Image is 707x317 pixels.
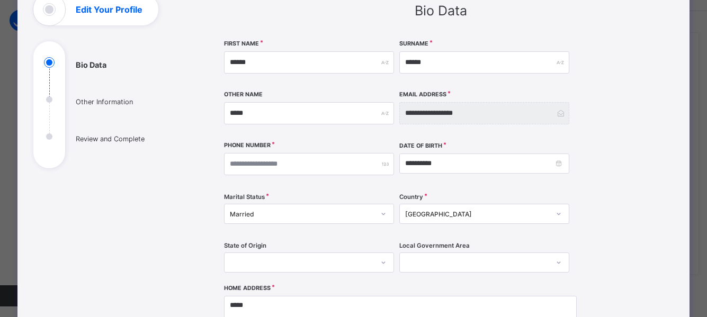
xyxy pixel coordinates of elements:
span: State of Origin [224,242,266,249]
div: Married [230,210,374,218]
label: Other Name [224,91,263,98]
span: Country [399,193,423,201]
span: Marital Status [224,193,265,201]
label: First Name [224,40,259,47]
label: Surname [399,40,428,47]
label: Date of Birth [399,142,442,149]
label: Home Address [224,285,271,292]
label: Phone Number [224,142,271,149]
span: Bio Data [415,3,467,19]
div: [GEOGRAPHIC_DATA] [405,210,550,218]
span: Local Government Area [399,242,470,249]
h1: Edit Your Profile [76,5,142,14]
label: Email Address [399,91,446,98]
